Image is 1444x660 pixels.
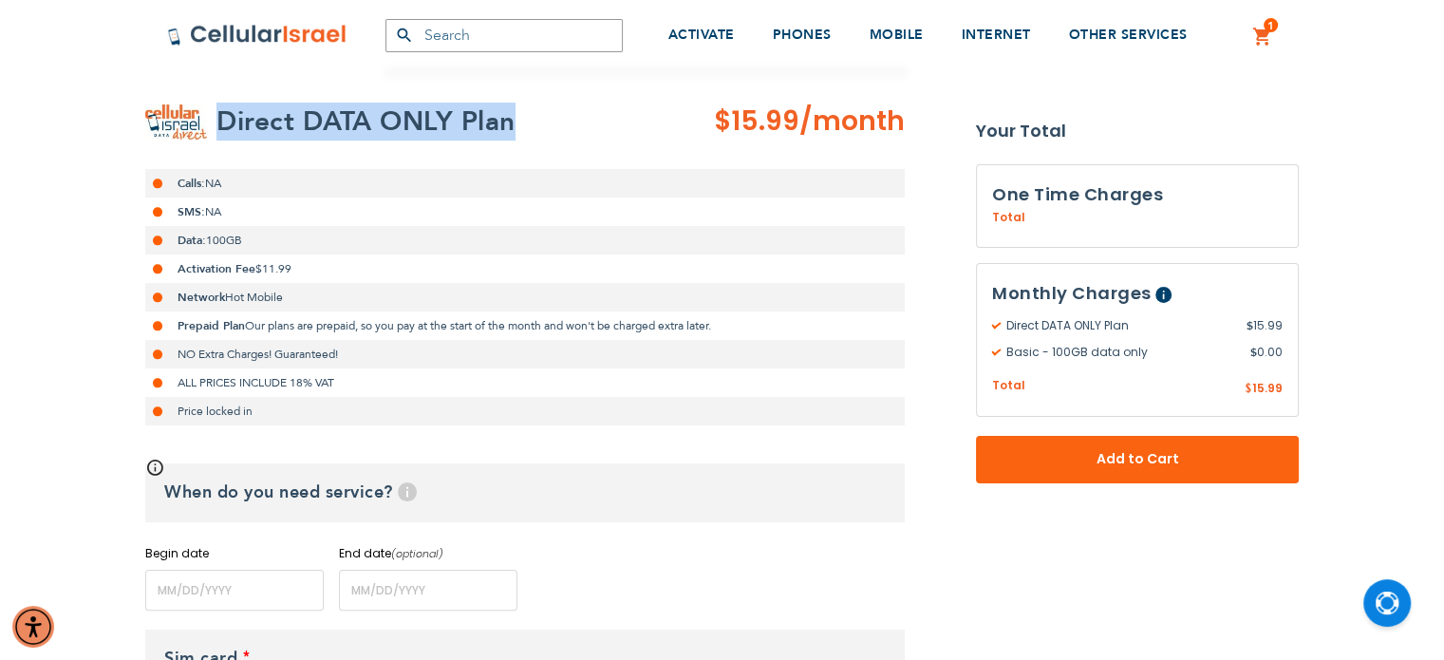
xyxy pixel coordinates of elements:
[145,570,324,611] input: MM/DD/YYYY
[1069,26,1188,44] span: OTHER SERVICES
[225,290,283,305] span: Hot Mobile
[992,377,1025,395] span: Total
[145,198,905,226] li: NA
[1252,380,1283,396] span: 15.99
[1247,317,1283,334] span: 15.99
[976,117,1299,145] strong: Your Total
[398,482,417,501] span: Help
[799,103,905,141] span: /month
[145,397,905,425] li: Price locked in
[1250,344,1283,361] span: 0.00
[992,281,1152,305] span: Monthly Charges
[178,233,206,248] strong: Data:
[714,103,799,140] span: $15.99
[1155,287,1172,303] span: Help
[145,169,905,198] li: NA
[992,180,1283,209] h3: One Time Charges
[1245,381,1252,398] span: $
[992,317,1247,334] span: Direct DATA ONLY Plan
[216,103,516,141] h2: Direct DATA ONLY Plan
[668,26,735,44] span: ACTIVATE
[1252,26,1273,48] a: 1
[178,176,205,191] strong: Calls:
[167,24,347,47] img: Cellular Israel Logo
[1247,317,1253,334] span: $
[178,204,205,219] strong: SMS:
[145,368,905,397] li: ALL PRICES INCLUDE 18% VAT
[385,19,623,52] input: Search
[178,318,245,333] strong: Prepaid Plan
[339,545,517,562] label: End date
[12,606,54,648] div: Accessibility Menu
[1250,344,1257,361] span: $
[145,545,324,562] label: Begin date
[145,226,905,255] li: 100GB
[339,570,517,611] input: MM/DD/YYYY
[992,209,1025,226] span: Total
[255,261,291,276] span: $11.99
[145,463,905,522] h3: When do you need service?
[1039,449,1236,469] span: Add to Cart
[145,104,207,140] img: Direct DATA Only
[245,318,711,333] span: Our plans are prepaid, so you pay at the start of the month and won't be charged extra later.
[976,436,1299,483] button: Add to Cart
[1267,18,1274,33] span: 1
[773,26,832,44] span: PHONES
[870,26,924,44] span: MOBILE
[962,26,1031,44] span: INTERNET
[391,546,443,561] i: (optional)
[178,290,225,305] strong: Network
[178,261,255,276] strong: Activation Fee
[992,344,1250,361] span: Basic - 100GB data only
[145,340,905,368] li: NO Extra Charges! Guaranteed!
